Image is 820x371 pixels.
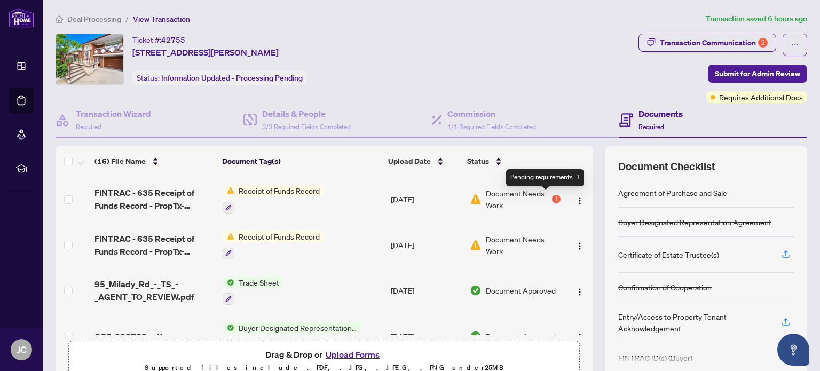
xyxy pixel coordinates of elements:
div: Transaction Communication [660,34,768,51]
img: Logo [575,333,584,342]
button: Status IconReceipt of Funds Record [223,231,324,259]
span: JC [17,342,27,357]
button: Open asap [777,334,809,366]
span: Drag & Drop or [265,348,383,361]
img: Logo [575,242,584,250]
span: Buyer Designated Representation Agreement [234,322,361,334]
span: ellipsis [791,41,799,49]
button: Logo [571,328,588,345]
span: Status [467,155,489,167]
img: Status Icon [223,231,234,242]
img: Status Icon [223,277,234,288]
button: Status IconTrade Sheet [223,277,283,305]
div: Entry/Access to Property Tenant Acknowledgement [618,311,769,334]
img: Document Status [470,193,482,205]
span: 3/3 Required Fields Completed [262,123,351,131]
td: [DATE] [387,268,466,314]
button: Status IconReceipt of Funds Record [223,185,324,214]
span: CCF_000735.pdf [94,330,162,343]
span: 95_Milady_Rd_-_TS_-_AGENT_TO_REVIEW.pdf [94,278,214,303]
li: / [125,13,129,25]
button: Logo [571,282,588,299]
div: Status: [132,70,307,85]
span: Document Needs Work [486,233,560,257]
th: Upload Date [384,146,463,176]
span: Document Checklist [618,159,715,174]
span: Submit for Admin Review [715,65,800,82]
img: Document Status [470,239,482,251]
img: Status Icon [223,185,234,196]
span: 1/1 Required Fields Completed [447,123,536,131]
button: Logo [571,191,588,208]
h4: Transaction Wizard [76,107,151,120]
button: Submit for Admin Review [708,65,807,83]
span: Document Approved [486,285,556,296]
span: Information Updated - Processing Pending [161,73,303,83]
h4: Details & People [262,107,351,120]
th: Document Tag(s) [218,146,384,176]
div: FINTRAC ID(s) (Buyer) [618,352,692,364]
button: Status IconBuyer Designated Representation Agreement [223,322,361,351]
span: (16) File Name [94,155,146,167]
img: Status Icon [223,322,234,334]
span: Document Needs Work [486,187,549,211]
span: View Transaction [133,14,190,24]
span: Document Approved [486,330,556,342]
span: Upload Date [388,155,431,167]
img: logo [9,8,34,28]
span: 42755 [161,35,185,45]
div: 1 [552,195,561,203]
th: Status [463,146,561,176]
div: Pending requirements: 1 [506,169,584,186]
div: Buyer Designated Representation Agreement [618,216,771,228]
span: Trade Sheet [234,277,283,288]
img: Logo [575,288,584,296]
td: [DATE] [387,176,466,222]
img: Logo [575,196,584,205]
img: Document Status [470,285,482,296]
span: Deal Processing [67,14,121,24]
img: IMG-W12255045_1.jpg [56,34,123,84]
span: Requires Additional Docs [719,91,803,103]
div: 2 [758,38,768,48]
span: Receipt of Funds Record [234,185,324,196]
button: Transaction Communication2 [638,34,776,52]
span: FINTRAC - 635 Receipt of Funds Record - PropTx-OREA_[DATE] 19_51_28.pdf [94,232,214,258]
span: [STREET_ADDRESS][PERSON_NAME] [132,46,279,59]
img: Document Status [470,330,482,342]
span: Receipt of Funds Record [234,231,324,242]
article: Transaction saved 6 hours ago [706,13,807,25]
div: Agreement of Purchase and Sale [618,187,727,199]
td: [DATE] [387,222,466,268]
h4: Commission [447,107,536,120]
div: Ticket #: [132,34,185,46]
span: Required [76,123,101,131]
button: Upload Forms [322,348,383,361]
div: Certificate of Estate Trustee(s) [618,249,719,261]
span: home [56,15,63,23]
h4: Documents [638,107,683,120]
span: FINTRAC - 635 Receipt of Funds Record - PropTx-OREA_[DATE] 15_17_53.pdf [94,186,214,212]
button: Logo [571,236,588,254]
td: [DATE] [387,313,466,359]
th: (16) File Name [90,146,218,176]
span: Required [638,123,664,131]
div: Confirmation of Cooperation [618,281,712,293]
